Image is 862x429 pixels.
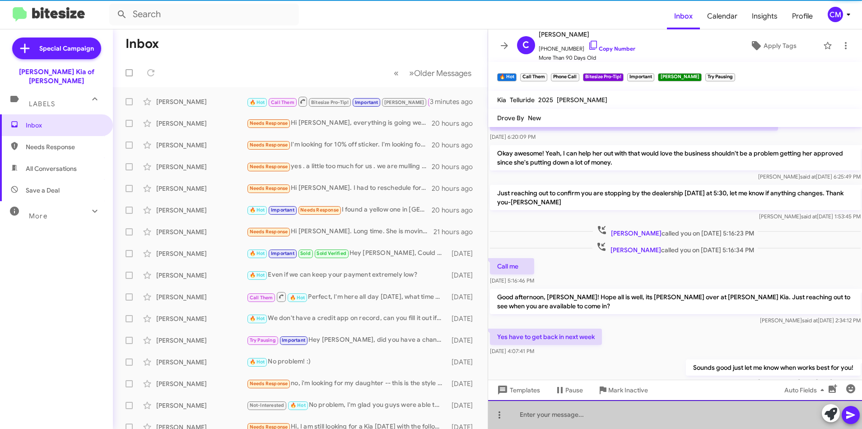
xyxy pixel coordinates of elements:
[247,183,432,193] div: Hi [PERSON_NAME]. I had to reschedule for [DATE] [DATE]. I appreciate your reaching out to me. Th...
[758,378,860,385] span: [PERSON_NAME] [DATE] 4:10:58 PM
[528,114,541,122] span: New
[247,96,430,107] div: Grey interior or black
[156,249,247,258] div: [PERSON_NAME]
[250,185,288,191] span: Needs Response
[432,206,480,215] div: 20 hours ago
[447,271,480,280] div: [DATE]
[250,207,265,213] span: 🔥 Hot
[520,73,547,81] small: Call Them
[156,336,247,345] div: [PERSON_NAME]
[759,213,860,220] span: [PERSON_NAME] [DATE] 1:53:45 PM
[565,382,583,398] span: Pause
[497,114,524,122] span: Drove By
[433,227,480,236] div: 21 hours ago
[271,250,294,256] span: Important
[588,45,635,52] a: Copy Number
[247,226,433,237] div: Hi [PERSON_NAME]. Long time. She is moving home.
[250,359,265,365] span: 🔥 Hot
[156,379,247,388] div: [PERSON_NAME]
[156,141,247,150] div: [PERSON_NAME]
[156,119,247,128] div: [PERSON_NAME]
[26,186,60,195] span: Save a Deal
[250,316,265,321] span: 🔥 Hot
[447,358,480,367] div: [DATE]
[432,119,480,128] div: 20 hours ago
[247,291,447,302] div: Perfect, I'm here all day [DATE], what time works for you? I'll make sure the appraisal manager i...
[590,382,655,398] button: Mark Inactive
[250,337,276,343] span: Try Pausing
[510,96,535,104] span: Telluride
[250,229,288,235] span: Needs Response
[447,314,480,323] div: [DATE]
[250,272,265,278] span: 🔥 Hot
[759,317,860,324] span: [PERSON_NAME] [DATE] 2:34:12 PM
[317,250,346,256] span: Sold Verified
[583,73,624,81] small: Bitesize Pro-Tip!
[39,44,94,53] span: Special Campaign
[522,38,529,52] span: C
[828,7,843,22] div: CM
[488,382,547,398] button: Templates
[667,3,700,29] a: Inbox
[551,73,579,81] small: Phone Call
[394,67,399,79] span: «
[156,292,247,302] div: [PERSON_NAME]
[26,142,103,151] span: Needs Response
[156,227,247,236] div: [PERSON_NAME]
[156,314,247,323] div: [PERSON_NAME]
[250,250,265,256] span: 🔥 Hot
[29,212,47,220] span: More
[355,99,378,105] span: Important
[247,270,447,280] div: Even if we can keep your payment extremely low?
[156,358,247,367] div: [PERSON_NAME]
[12,38,101,59] a: Special Campaign
[447,292,480,302] div: [DATE]
[820,7,852,22] button: CM
[389,64,477,82] nav: Page navigation example
[539,53,635,62] span: More Than 90 Days Old
[156,184,247,193] div: [PERSON_NAME]
[247,335,447,345] div: Hey [PERSON_NAME], did you have a chance to check out the link I sent you?
[539,29,635,40] span: [PERSON_NAME]
[271,99,294,105] span: Call Them
[290,295,305,301] span: 🔥 Hot
[495,382,540,398] span: Templates
[658,73,701,81] small: [PERSON_NAME]
[800,173,815,180] span: said at
[156,206,247,215] div: [PERSON_NAME]
[497,96,506,104] span: Kia
[777,382,835,398] button: Auto Fields
[610,229,661,237] span: [PERSON_NAME]
[700,3,745,29] a: Calendar
[409,67,414,79] span: »
[250,381,288,387] span: Needs Response
[414,68,471,78] span: Older Messages
[282,337,305,343] span: Important
[250,164,288,170] span: Needs Response
[109,4,299,25] input: Search
[247,161,432,172] div: yes . a little too much for us . we are mulling it over . can you do better ?
[490,348,534,354] span: [DATE] 4:07:41 PM
[300,207,339,213] span: Needs Response
[271,207,294,213] span: Important
[404,64,477,82] button: Next
[627,73,654,81] small: Important
[250,120,288,126] span: Needs Response
[800,378,815,385] span: said at
[432,184,480,193] div: 20 hours ago
[447,379,480,388] div: [DATE]
[247,248,447,259] div: Hey [PERSON_NAME], Could you text my cell when you’re on the way to the dealership? I’m going to ...
[592,225,757,238] span: called you on [DATE] 5:16:23 PM
[311,99,349,105] span: Bitesize Pro-Tip!
[447,401,480,410] div: [DATE]
[247,357,447,367] div: No problem! :)
[801,213,816,220] span: said at
[384,99,424,105] span: [PERSON_NAME]
[557,96,607,104] span: [PERSON_NAME]
[785,3,820,29] span: Profile
[490,329,602,345] p: Yes have to get back in next week
[447,336,480,345] div: [DATE]
[26,164,77,173] span: All Conversations
[247,205,432,215] div: I found a yellow one in [GEOGRAPHIC_DATA] with 17,000 miles on it for 15 five and I bought it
